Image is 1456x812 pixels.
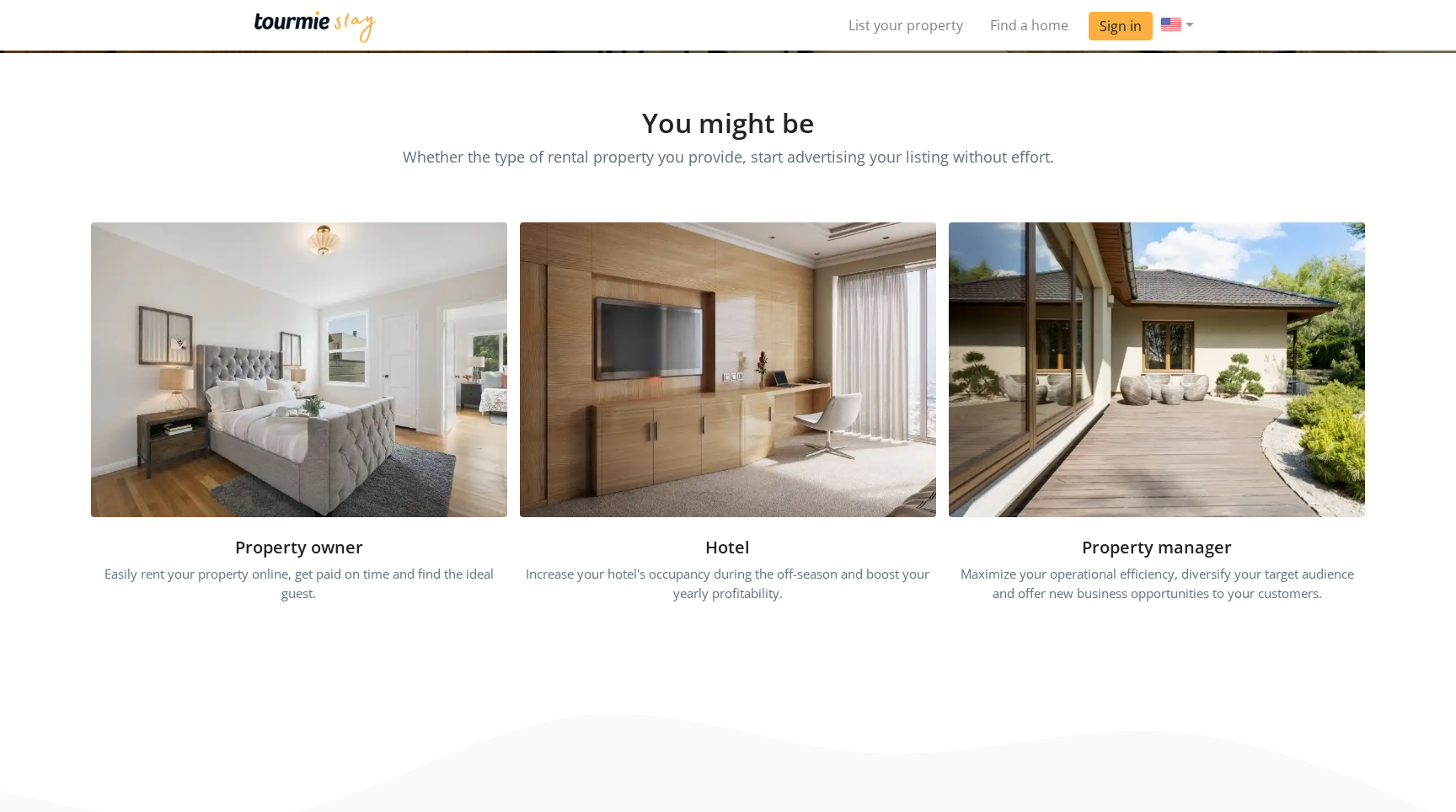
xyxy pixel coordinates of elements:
[91,146,1366,168] p: Whether the type of rental property you provide, start advertising your listing without effort.
[520,537,936,558] h5: Hotel
[949,564,1365,602] p: Maximize your operational efficiency, diversify your target audience and offer new business oppor...
[949,222,1365,517] img: Property manager
[1089,12,1153,40] a: Sign in
[520,222,936,517] img: Hotel
[949,537,1365,558] h5: Property manager
[91,107,1366,139] h2: You might be
[520,564,936,602] p: Increase your hotel's occupancy during the off-season and boost your yearly profitability.
[254,11,377,43] img: Tourmie Stay logo blue
[835,8,977,42] a: List your property
[977,8,1082,42] a: Find a home
[91,222,507,517] img: Property owner
[91,537,507,558] h5: Property owner
[91,564,507,602] p: Easily rent your property online, get paid on time and find the ideal guest.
